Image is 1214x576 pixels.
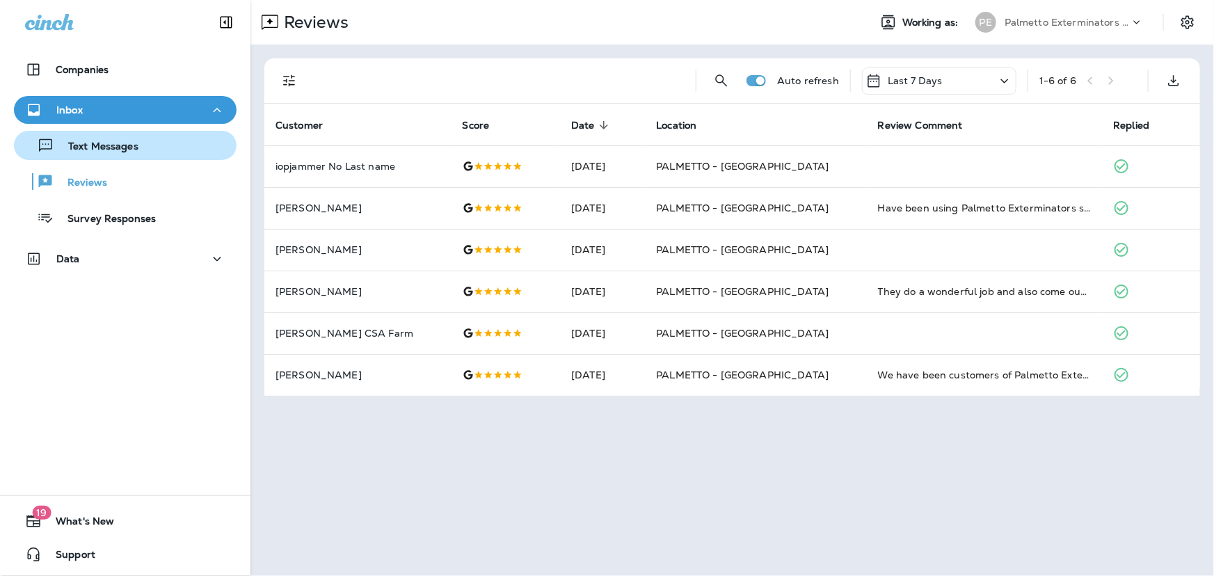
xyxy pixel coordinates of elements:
[14,96,237,124] button: Inbox
[275,120,323,131] span: Customer
[14,507,237,535] button: 19What's New
[571,120,595,131] span: Date
[275,369,440,381] p: [PERSON_NAME]
[14,56,237,83] button: Companies
[560,187,645,229] td: [DATE]
[560,145,645,187] td: [DATE]
[878,120,963,131] span: Review Comment
[14,541,237,568] button: Support
[275,286,440,297] p: [PERSON_NAME]
[560,354,645,396] td: [DATE]
[278,12,349,33] p: Reviews
[560,229,645,271] td: [DATE]
[54,141,138,154] p: Text Messages
[975,12,996,33] div: PE
[656,120,696,131] span: Location
[1160,67,1188,95] button: Export as CSV
[656,160,829,173] span: PALMETTO - [GEOGRAPHIC_DATA]
[56,64,109,75] p: Companies
[275,328,440,339] p: [PERSON_NAME] CSA Farm
[1039,75,1076,86] div: 1 - 6 of 6
[571,119,613,131] span: Date
[42,515,114,532] span: What's New
[275,244,440,255] p: [PERSON_NAME]
[275,119,341,131] span: Customer
[656,369,829,381] span: PALMETTO - [GEOGRAPHIC_DATA]
[14,131,237,160] button: Text Messages
[54,213,156,226] p: Survey Responses
[275,161,440,172] p: iopjammer No Last name
[207,8,246,36] button: Collapse Sidebar
[14,203,237,232] button: Survey Responses
[656,119,714,131] span: Location
[656,285,829,298] span: PALMETTO - [GEOGRAPHIC_DATA]
[54,177,107,190] p: Reviews
[275,67,303,95] button: Filters
[32,506,51,520] span: 19
[560,271,645,312] td: [DATE]
[656,243,829,256] span: PALMETTO - [GEOGRAPHIC_DATA]
[708,67,735,95] button: Search Reviews
[888,75,943,86] p: Last 7 Days
[1005,17,1130,28] p: Palmetto Exterminators LLC
[656,327,829,339] span: PALMETTO - [GEOGRAPHIC_DATA]
[56,253,80,264] p: Data
[1113,119,1167,131] span: Replied
[878,368,1092,382] div: We have been customers of Palmetto Exterminators for many years. Our technician, David takes grea...
[878,201,1092,215] div: Have been using Palmetto Exterminators since 2006. We have been very pleased with the annual insp...
[1175,10,1200,35] button: Settings
[878,119,981,131] span: Review Comment
[1113,120,1149,131] span: Replied
[14,245,237,273] button: Data
[275,202,440,214] p: [PERSON_NAME]
[14,167,237,196] button: Reviews
[56,104,83,115] p: Inbox
[777,75,839,86] p: Auto refresh
[560,312,645,354] td: [DATE]
[656,202,829,214] span: PALMETTO - [GEOGRAPHIC_DATA]
[42,549,95,566] span: Support
[878,285,1092,298] div: They do a wonderful job and also come out between quarterly service if needed!
[463,120,490,131] span: Score
[463,119,508,131] span: Score
[902,17,961,29] span: Working as:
